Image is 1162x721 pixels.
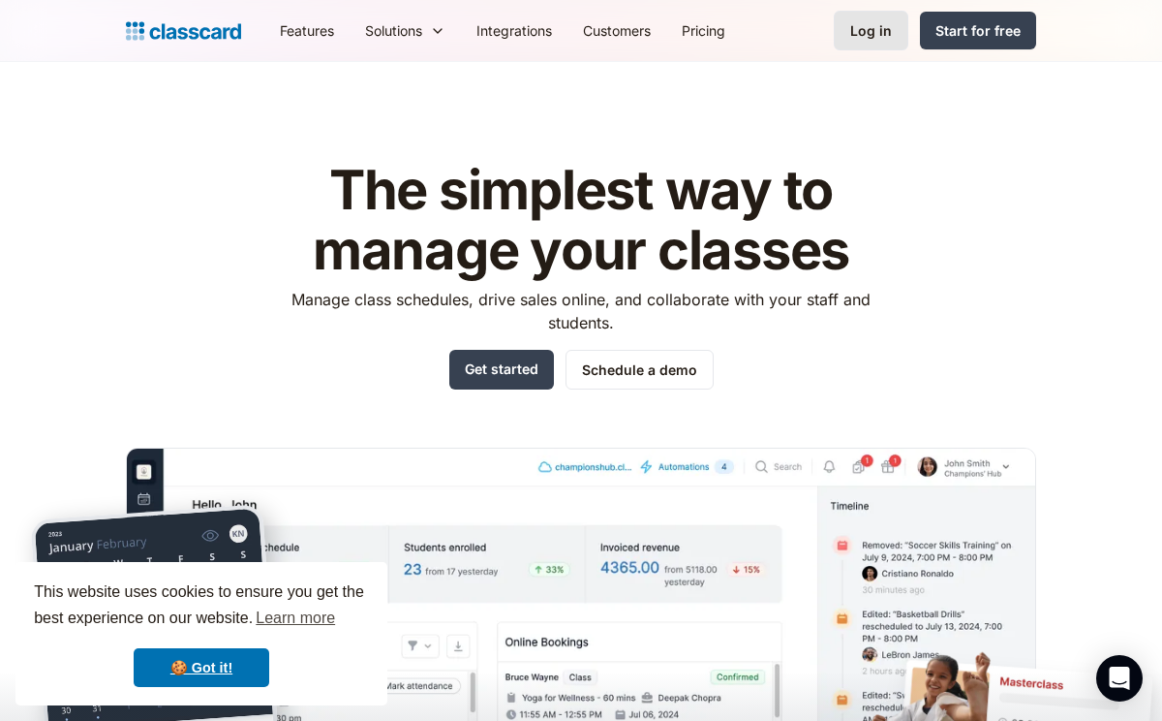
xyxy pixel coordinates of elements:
[350,9,461,52] div: Solutions
[666,9,741,52] a: Pricing
[274,161,889,280] h1: The simplest way to manage your classes
[134,648,269,687] a: dismiss cookie message
[834,11,908,50] a: Log in
[253,604,338,633] a: learn more about cookies
[567,9,666,52] a: Customers
[461,9,567,52] a: Integrations
[920,12,1036,49] a: Start for free
[15,562,387,705] div: cookieconsent
[449,350,554,390] a: Get started
[34,580,369,633] span: This website uses cookies to ensure you get the best experience on our website.
[566,350,714,390] a: Schedule a demo
[1096,655,1143,702] div: Open Intercom Messenger
[365,20,422,41] div: Solutions
[935,20,1021,41] div: Start for free
[274,288,889,334] p: Manage class schedules, drive sales online, and collaborate with your staff and students.
[850,20,892,41] div: Log in
[264,9,350,52] a: Features
[126,17,241,45] a: home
